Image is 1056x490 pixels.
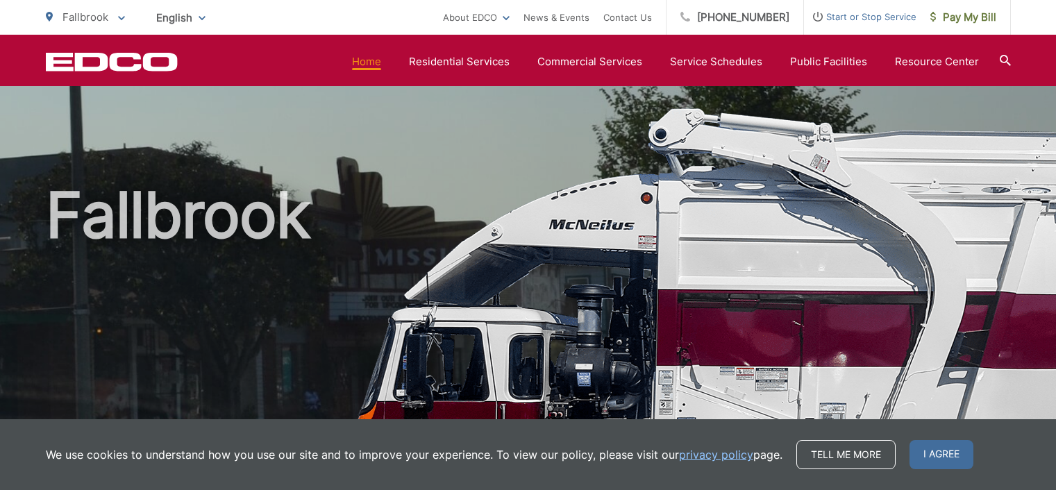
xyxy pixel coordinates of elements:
a: Home [352,53,381,70]
span: I agree [910,440,973,469]
a: Tell me more [796,440,896,469]
a: privacy policy [679,446,753,463]
a: EDCD logo. Return to the homepage. [46,52,178,71]
a: Residential Services [409,53,510,70]
a: About EDCO [443,9,510,26]
a: Commercial Services [537,53,642,70]
a: Service Schedules [670,53,762,70]
p: We use cookies to understand how you use our site and to improve your experience. To view our pol... [46,446,782,463]
span: Pay My Bill [930,9,996,26]
a: Resource Center [895,53,979,70]
a: News & Events [523,9,589,26]
span: English [146,6,216,30]
a: Contact Us [603,9,652,26]
span: Fallbrook [62,10,108,24]
a: Public Facilities [790,53,867,70]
